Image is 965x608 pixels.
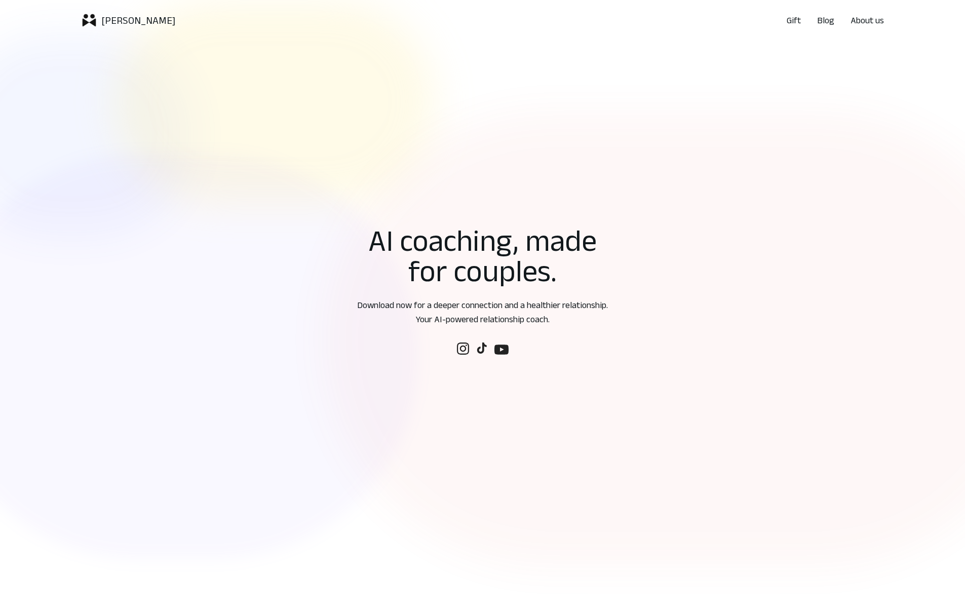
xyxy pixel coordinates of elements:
img: logoicon [81,12,97,28]
p: Your AI-powered relationship coach. [328,312,638,326]
p: Download now for a deeper connection and a healthier relationship. [328,298,638,312]
p: [PERSON_NAME] [101,13,175,27]
a: logoicon[PERSON_NAME] [81,12,175,28]
img: Follow us on social media [476,343,487,354]
a: Blog [817,13,834,27]
img: Follow us on social media [494,343,509,357]
h1: AI coaching, made for couples. [346,225,619,286]
a: Gift [787,13,801,27]
img: Follow us on social media [457,343,469,355]
a: About us [851,13,884,27]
